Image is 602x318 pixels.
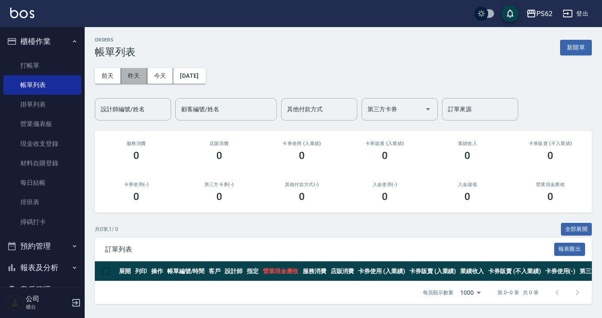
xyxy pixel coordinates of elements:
a: 材料自購登錄 [3,154,81,173]
h3: 0 [547,191,553,203]
h2: 入金使用(-) [353,182,416,187]
th: 操作 [149,261,165,281]
th: 指定 [245,261,261,281]
h3: 0 [216,191,222,203]
button: 報表及分析 [3,257,81,279]
img: Logo [10,8,34,18]
h5: 公司 [26,295,69,303]
h2: 營業現金應收 [519,182,582,187]
th: 卡券販賣 (入業績) [407,261,458,281]
th: 列印 [133,261,149,281]
a: 帳單列表 [3,75,81,95]
th: 客戶 [207,261,223,281]
a: 掃碼打卡 [3,212,81,232]
p: 櫃台 [26,303,69,311]
h2: 業績收入 [436,141,499,146]
th: 服務消費 [301,261,329,281]
h3: 服務消費 [105,141,168,146]
h2: ORDERS [95,37,135,43]
th: 業績收入 [458,261,486,281]
a: 報表匯出 [554,245,585,253]
h3: 0 [299,191,305,203]
h2: 入金儲值 [436,182,499,187]
button: 登出 [559,6,592,22]
a: 現金收支登錄 [3,134,81,154]
h3: 0 [133,150,139,162]
h3: 0 [382,191,388,203]
button: 客戶管理 [3,279,81,301]
h2: 卡券使用(-) [105,182,168,187]
a: 掛單列表 [3,95,81,114]
p: 第 0–0 筆 共 0 筆 [497,289,538,296]
div: 1000 [457,281,484,304]
button: 櫃檯作業 [3,30,81,52]
h3: 0 [299,150,305,162]
div: PS62 [536,8,552,19]
h3: 0 [216,150,222,162]
button: save [502,5,519,22]
a: 每日結帳 [3,173,81,192]
h3: 0 [133,191,139,203]
button: 新開單 [560,40,592,55]
h2: 其他付款方式(-) [271,182,333,187]
th: 營業現金應收 [261,261,301,281]
a: 打帳單 [3,56,81,75]
h3: 0 [464,150,470,162]
a: 排班表 [3,192,81,212]
h2: 卡券使用 (入業績) [271,141,333,146]
h2: 店販消費 [188,141,251,146]
a: 新開單 [560,43,592,51]
th: 店販消費 [329,261,356,281]
button: 預約管理 [3,235,81,257]
button: 報表匯出 [554,243,585,256]
h2: 卡券販賣 (不入業績) [519,141,582,146]
button: PS62 [523,5,556,22]
th: 卡券使用(-) [543,261,578,281]
th: 卡券販賣 (不入業績) [486,261,543,281]
button: 全部展開 [561,223,592,236]
span: 訂單列表 [105,245,554,254]
h2: 卡券販賣 (入業績) [353,141,416,146]
th: 設計師 [223,261,245,281]
p: 共 0 筆, 1 / 0 [95,225,118,233]
h3: 0 [382,150,388,162]
h2: 第三方卡券(-) [188,182,251,187]
th: 卡券使用 (入業績) [356,261,407,281]
img: Person [7,294,24,311]
th: 帳單編號/時間 [165,261,207,281]
h3: 帳單列表 [95,46,135,58]
button: 昨天 [121,68,147,84]
button: 前天 [95,68,121,84]
button: 今天 [147,68,174,84]
button: Open [421,102,435,116]
p: 每頁顯示數量 [423,289,453,296]
h3: 0 [547,150,553,162]
a: 營業儀表板 [3,114,81,134]
th: 展開 [117,261,133,281]
h3: 0 [464,191,470,203]
button: [DATE] [173,68,205,84]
